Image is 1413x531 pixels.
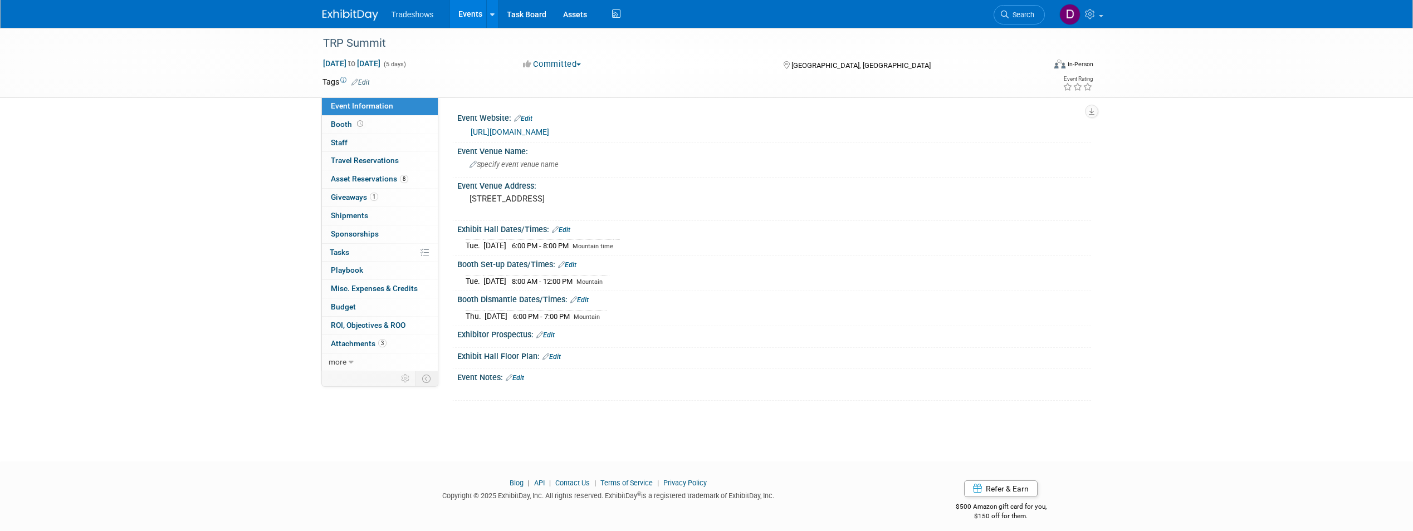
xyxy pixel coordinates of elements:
[355,120,365,128] span: Booth not reserved yet
[396,371,415,386] td: Personalize Event Tab Strip
[574,313,600,321] span: Mountain
[470,160,559,169] span: Specify event venue name
[415,371,438,386] td: Toggle Event Tabs
[576,278,603,286] span: Mountain
[485,310,507,322] td: [DATE]
[322,317,438,335] a: ROI, Objectives & ROO
[663,479,707,487] a: Privacy Policy
[331,138,348,147] span: Staff
[322,76,370,87] td: Tags
[331,120,365,129] span: Booth
[322,116,438,134] a: Booth
[457,221,1091,235] div: Exhibit Hall Dates/Times:
[558,261,576,269] a: Edit
[470,194,709,204] pre: [STREET_ADDRESS]
[514,115,532,122] a: Edit
[457,110,1091,124] div: Event Website:
[591,479,599,487] span: |
[471,127,549,136] a: [URL][DOMAIN_NAME]
[322,488,895,501] div: Copyright © 2025 ExhibitDay, Inc. All rights reserved. ExhibitDay is a registered trademark of Ex...
[510,479,524,487] a: Blog
[600,479,653,487] a: Terms of Service
[331,302,356,311] span: Budget
[322,58,381,68] span: [DATE] [DATE]
[1067,60,1093,68] div: In-Person
[637,491,641,497] sup: ®
[378,339,387,347] span: 3
[331,284,418,293] span: Misc. Expenses & Credits
[1059,4,1080,25] img: Dan Harris
[322,225,438,243] a: Sponsorships
[322,244,438,262] a: Tasks
[331,229,379,238] span: Sponsorships
[370,193,378,201] span: 1
[400,175,408,183] span: 8
[322,189,438,206] a: Giveaways1
[392,10,434,19] span: Tradeshows
[525,479,532,487] span: |
[322,97,438,115] a: Event Information
[911,495,1091,520] div: $500 Amazon gift card for you,
[512,242,569,250] span: 6:00 PM - 8:00 PM
[654,479,662,487] span: |
[322,335,438,353] a: Attachments3
[1054,60,1065,68] img: Format-Inperson.png
[457,256,1091,271] div: Booth Set-up Dates/Times:
[457,178,1091,191] div: Event Venue Address:
[911,512,1091,521] div: $150 off for them.
[570,296,589,304] a: Edit
[994,5,1045,24] a: Search
[322,280,438,298] a: Misc. Expenses & Credits
[519,58,585,70] button: Committed
[457,369,1091,383] div: Event Notes:
[483,275,506,287] td: [DATE]
[506,374,524,382] a: Edit
[546,479,554,487] span: |
[457,143,1091,157] div: Event Venue Name:
[513,312,570,321] span: 6:00 PM - 7:00 PM
[322,353,438,371] a: more
[536,331,555,339] a: Edit
[322,262,438,279] a: Playbook
[791,61,931,70] span: [GEOGRAPHIC_DATA], [GEOGRAPHIC_DATA]
[457,291,1091,306] div: Booth Dismantle Dates/Times:
[331,174,408,183] span: Asset Reservations
[483,240,506,252] td: [DATE]
[534,479,545,487] a: API
[330,248,349,257] span: Tasks
[466,275,483,287] td: Tue.
[542,353,561,361] a: Edit
[466,310,485,322] td: Thu.
[466,240,483,252] td: Tue.
[331,156,399,165] span: Travel Reservations
[331,321,405,330] span: ROI, Objectives & ROO
[322,298,438,316] a: Budget
[457,348,1091,362] div: Exhibit Hall Floor Plan:
[979,58,1094,75] div: Event Format
[322,9,378,21] img: ExhibitDay
[346,59,357,68] span: to
[322,207,438,225] a: Shipments
[331,101,393,110] span: Event Information
[319,33,1028,53] div: TRP Summit
[331,211,368,220] span: Shipments
[555,479,590,487] a: Contact Us
[331,339,387,348] span: Attachments
[1063,76,1093,82] div: Event Rating
[331,265,363,274] span: Playbook
[512,277,573,286] span: 8:00 AM - 12:00 PM
[322,152,438,170] a: Travel Reservations
[573,243,613,250] span: Mountain time
[322,134,438,152] a: Staff
[383,61,406,68] span: (5 days)
[329,357,346,366] span: more
[322,170,438,188] a: Asset Reservations8
[1009,11,1034,19] span: Search
[351,78,370,86] a: Edit
[331,193,378,201] span: Giveaways
[964,480,1038,497] a: Refer & Earn
[552,226,570,234] a: Edit
[457,326,1091,341] div: Exhibitor Prospectus:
